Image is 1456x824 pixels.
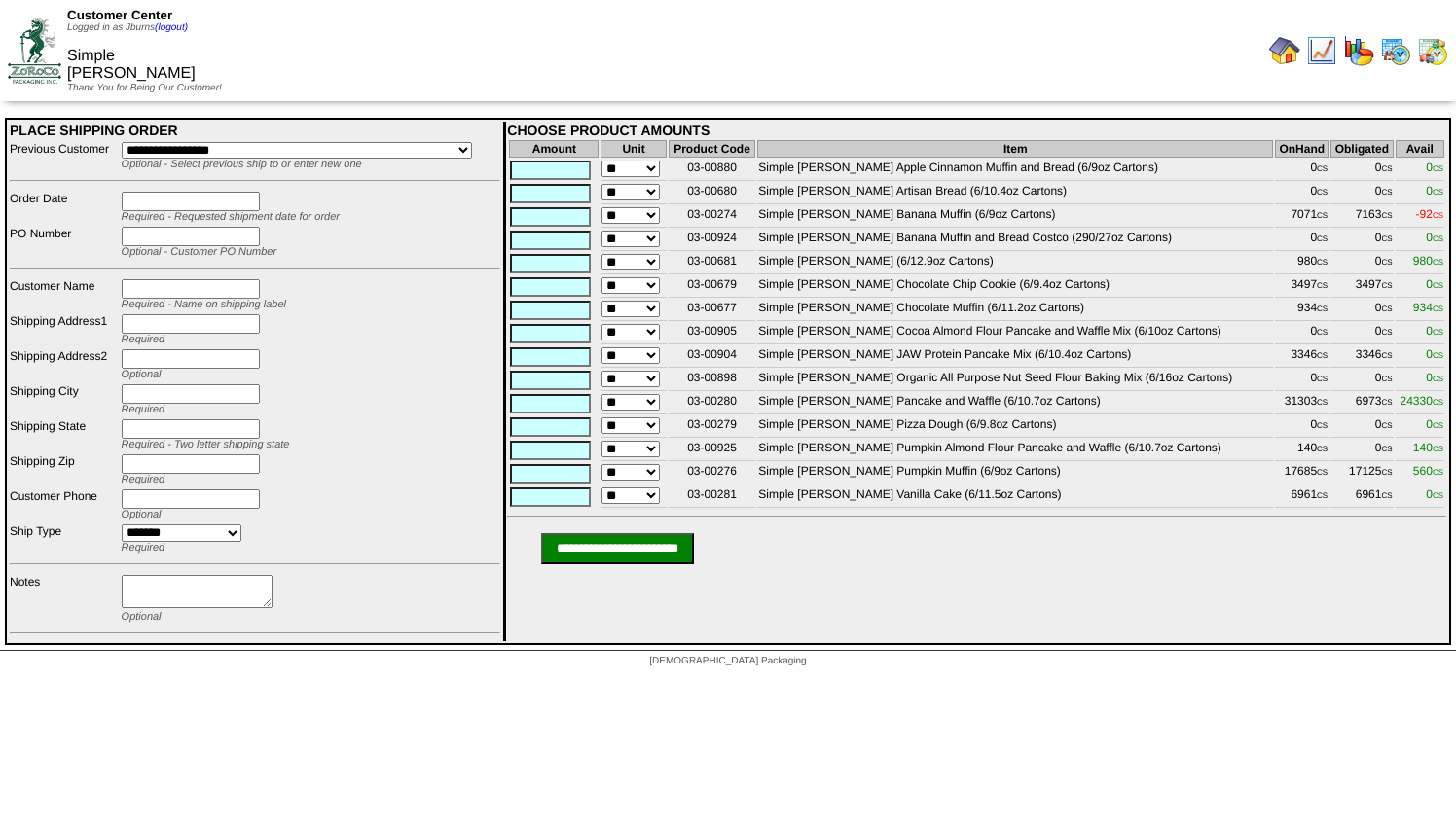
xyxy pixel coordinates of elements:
[601,140,666,158] th: Unit
[669,160,756,181] td: 03-00880
[1330,463,1393,484] td: 17125
[1426,231,1443,244] span: 0
[1433,305,1443,313] span: CS
[1330,276,1393,298] td: 3497
[1433,258,1443,267] span: CS
[1330,206,1393,228] td: 7163
[1381,421,1392,430] span: CS
[1433,445,1443,453] span: CS
[1317,468,1328,477] span: CS
[757,440,1273,461] td: Simple [PERSON_NAME] Pumpkin Almond Flour Pancake and Waffle (6/10.7oz Cartons)
[1330,370,1393,391] td: 0
[1426,417,1443,431] span: 0
[1317,234,1328,243] span: CS
[1381,234,1392,243] span: CS
[1433,421,1443,430] span: CS
[1317,258,1328,267] span: CS
[9,453,119,486] td: Shipping Zip
[1330,416,1393,438] td: 0
[1381,188,1392,197] span: CS
[1275,300,1329,321] td: 934
[10,123,500,138] div: PLACE SHIPPING ORDER
[669,370,756,391] td: 03-00898
[1275,346,1329,368] td: 3346
[1317,188,1328,197] span: CS
[1413,254,1443,268] span: 980
[1275,253,1329,274] td: 980
[9,418,119,451] td: Shipping State
[757,323,1273,344] td: Simple [PERSON_NAME] Cocoa Almond Flour Pancake and Waffle Mix (6/10oz Cartons)
[1380,35,1411,66] img: calendarprod.gif
[9,523,119,554] td: Ship Type
[757,183,1273,204] td: Simple [PERSON_NAME] Artisan Bread (6/10.4oz Cartons)
[67,48,196,82] span: Simple [PERSON_NAME]
[757,160,1273,181] td: Simple [PERSON_NAME] Apple Cinnamon Muffin and Bread (6/9oz Cartons)
[1317,491,1328,500] span: CS
[757,230,1273,251] td: Simple [PERSON_NAME] Banana Muffin and Bread Costco (290/27oz Cartons)
[1330,346,1393,368] td: 3346
[757,416,1273,438] td: Simple [PERSON_NAME] Pizza Dough (6/9.8oz Cartons)
[1330,440,1393,461] td: 0
[669,276,756,298] td: 03-00679
[1381,445,1392,453] span: CS
[122,439,290,450] span: Required - Two letter shipping state
[122,404,165,415] span: Required
[1381,468,1392,477] span: CS
[669,486,756,508] td: 03-00281
[1381,305,1392,313] span: CS
[155,22,188,33] a: (logout)
[1317,421,1328,430] span: CS
[669,183,756,204] td: 03-00680
[1381,211,1392,220] span: CS
[8,18,61,83] img: ZoRoCo_Logo(Green%26Foil)%20jpg.webp
[669,440,756,461] td: 03-00925
[1426,277,1443,291] span: 0
[669,140,756,158] th: Product Code
[122,474,165,485] span: Required
[9,141,119,171] td: Previous Customer
[122,159,362,170] span: Optional - Select previous ship to or enter new one
[1275,486,1329,508] td: 6961
[757,346,1273,368] td: Simple [PERSON_NAME] JAW Protein Pancake Mix (6/10.4oz Cartons)
[1413,301,1443,314] span: 934
[1275,160,1329,181] td: 0
[1275,463,1329,484] td: 17685
[9,574,119,624] td: Notes
[757,486,1273,508] td: Simple [PERSON_NAME] Vanilla Cake (6/11.5oz Cartons)
[669,300,756,321] td: 03-00677
[9,278,119,311] td: Customer Name
[1330,230,1393,251] td: 0
[1317,351,1328,360] span: CS
[9,383,119,416] td: Shipping City
[1317,305,1328,313] span: CS
[9,226,119,259] td: PO Number
[1330,140,1393,158] th: Obligated
[122,542,165,554] span: Required
[1317,328,1328,337] span: CS
[669,463,756,484] td: 03-00276
[122,211,340,223] span: Required - Requested shipment date for order
[122,334,165,345] span: Required
[757,206,1273,228] td: Simple [PERSON_NAME] Banana Muffin (6/9oz Cartons)
[1426,324,1443,338] span: 0
[122,369,162,380] span: Optional
[67,83,222,93] span: Thank You for Being Our Customer!
[1317,164,1328,173] span: CS
[1381,351,1392,360] span: CS
[1433,491,1443,500] span: CS
[1426,161,1443,174] span: 0
[1433,398,1443,407] span: CS
[1426,347,1443,361] span: 0
[122,611,162,623] span: Optional
[669,206,756,228] td: 03-00274
[1413,441,1443,454] span: 140
[1381,328,1392,337] span: CS
[122,246,277,258] span: Optional - Customer PO Number
[1330,253,1393,274] td: 0
[1330,486,1393,508] td: 6961
[1381,398,1392,407] span: CS
[1433,375,1443,383] span: CS
[1433,328,1443,337] span: CS
[1433,234,1443,243] span: CS
[1417,35,1448,66] img: calendarinout.gif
